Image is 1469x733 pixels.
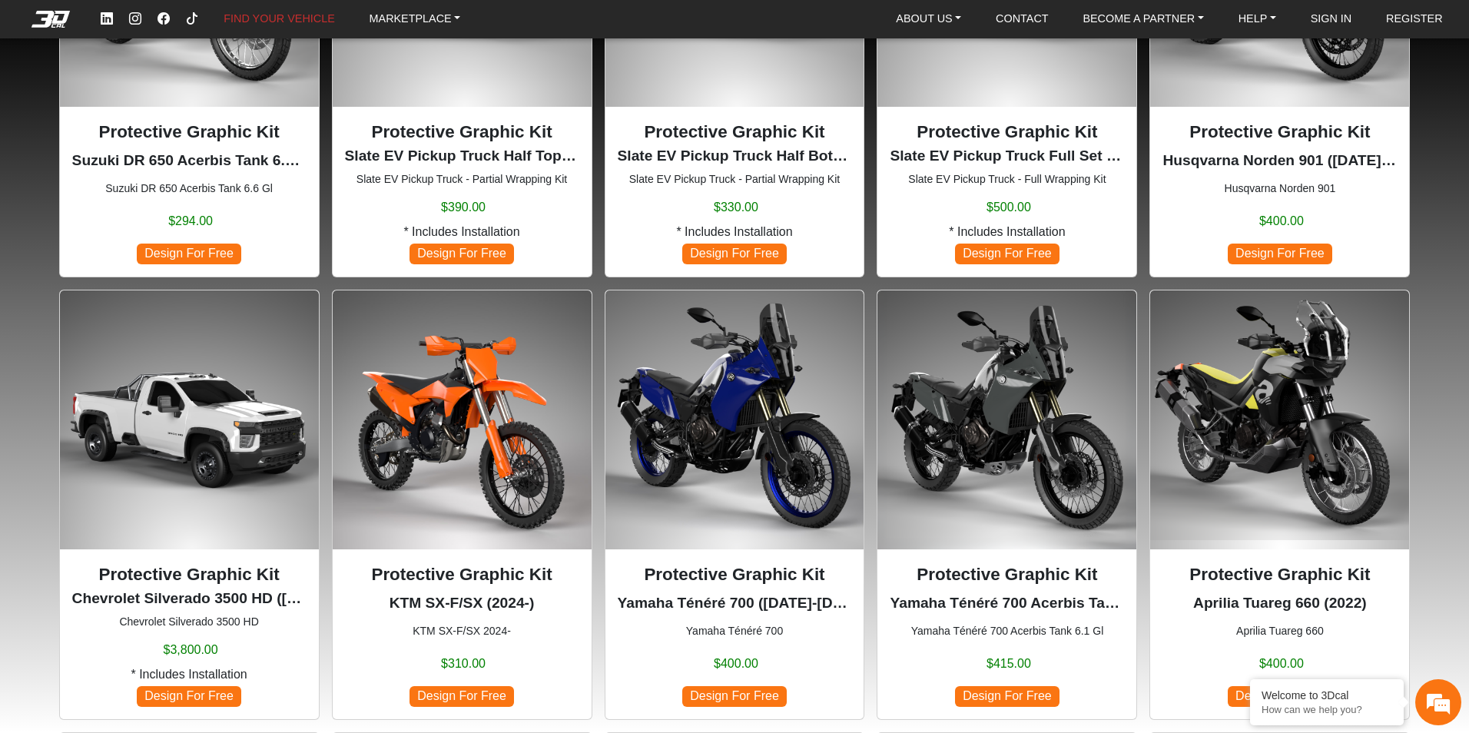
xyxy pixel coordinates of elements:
[605,290,865,720] div: Yamaha Ténéré 700
[441,655,486,673] span: $310.00
[987,655,1031,673] span: $415.00
[410,244,514,264] span: Design For Free
[676,223,792,241] span: * Includes Installation
[345,171,579,187] small: Slate EV Pickup Truck - Partial Wrapping Kit
[441,198,486,217] span: $390.00
[345,592,579,615] p: KTM SX-F/SX (2024-)
[618,623,852,639] small: Yamaha Ténéré 700
[1262,704,1392,715] p: How can we help you?
[137,686,241,707] span: Design For Free
[345,562,579,588] p: Protective Graphic Kit
[1076,7,1209,31] a: BECOME A PARTNER
[1162,592,1397,615] p: Aprilia Tuareg 660 (2022)
[60,290,319,549] img: Silverado 3500 HDnull2020-2023
[59,290,320,720] div: Chevrolet Silverado 3500 HD
[890,7,967,31] a: ABOUT US
[1162,562,1397,588] p: Protective Graphic Kit
[618,562,852,588] p: Protective Graphic Kit
[72,562,307,588] p: Protective Graphic Kit
[333,290,592,549] img: SX-F/SXnull2024-
[877,290,1136,549] img: Ténéré 700 Acerbis Tank 6.1 Gl2019-2024
[345,145,579,167] p: Slate EV Pickup Truck Half Top Set (2026)
[955,686,1059,707] span: Design For Free
[163,641,217,659] span: $3,800.00
[877,290,1137,720] div: Yamaha Ténéré 700 Acerbis Tank 6.1 Gl
[890,562,1124,588] p: Protective Graphic Kit
[987,198,1031,217] span: $500.00
[363,7,467,31] a: MARKETPLACE
[403,223,519,241] span: * Includes Installation
[890,119,1124,145] p: Protective Graphic Kit
[1259,212,1304,231] span: $400.00
[618,119,852,145] p: Protective Graphic Kit
[72,181,307,197] small: Suzuki DR 650 Acerbis Tank 6.6 Gl
[410,686,514,707] span: Design For Free
[1228,686,1332,707] span: Design For Free
[682,244,787,264] span: Design For Free
[955,244,1059,264] span: Design For Free
[1259,655,1304,673] span: $400.00
[1149,290,1410,720] div: Aprilia Tuareg 660
[890,623,1124,639] small: Yamaha Ténéré 700 Acerbis Tank 6.1 Gl
[990,7,1054,31] a: CONTACT
[890,145,1124,167] p: Slate EV Pickup Truck Full Set (2026)
[345,119,579,145] p: Protective Graphic Kit
[1162,181,1397,197] small: Husqvarna Norden 901
[1305,7,1358,31] a: SIGN IN
[168,212,213,231] span: $294.00
[131,665,247,684] span: * Includes Installation
[1150,290,1409,549] img: Tuareg 660null2022
[682,686,787,707] span: Design For Free
[1232,7,1282,31] a: HELP
[949,223,1065,241] span: * Includes Installation
[714,198,758,217] span: $330.00
[1228,244,1332,264] span: Design For Free
[605,290,864,549] img: Ténéré 700null2019-2024
[1162,119,1397,145] p: Protective Graphic Kit
[714,655,758,673] span: $400.00
[137,244,241,264] span: Design For Free
[345,623,579,639] small: KTM SX-F/SX 2024-
[890,592,1124,615] p: Yamaha Ténéré 700 Acerbis Tank 6.1 Gl (2019-2024)
[618,171,852,187] small: Slate EV Pickup Truck - Partial Wrapping Kit
[890,171,1124,187] small: Slate EV Pickup Truck - Full Wrapping Kit
[1262,689,1392,701] div: Welcome to 3Dcal
[72,614,307,630] small: Chevrolet Silverado 3500 HD
[72,588,307,610] p: Chevrolet Silverado 3500 HD (2020-2023)
[72,150,307,172] p: Suzuki DR 650 Acerbis Tank 6.6 Gl (1996-2024)
[1380,7,1449,31] a: REGISTER
[1162,150,1397,172] p: Husqvarna Norden 901 (2021-2024)
[217,7,340,31] a: FIND YOUR VEHICLE
[1162,623,1397,639] small: Aprilia Tuareg 660
[618,145,852,167] p: Slate EV Pickup Truck Half Bottom Set (2026)
[332,290,592,720] div: KTM SX-F/SX 2024-
[72,119,307,145] p: Protective Graphic Kit
[618,592,852,615] p: Yamaha Ténéré 700 (2019-2024)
